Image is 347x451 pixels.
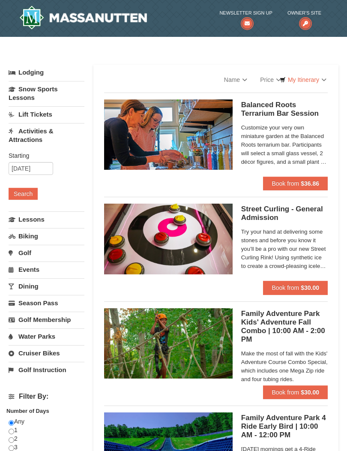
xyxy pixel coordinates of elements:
[9,312,84,328] a: Golf Membership
[6,408,49,414] strong: Number of Days
[241,101,328,118] h5: Balanced Roots Terrarium Bar Session
[9,278,84,294] a: Dining
[301,180,319,187] strong: $36.86
[241,205,328,222] h5: Street Curling - General Admission
[9,81,84,105] a: Snow Sports Lessons
[9,328,84,344] a: Water Parks
[272,389,299,396] span: Book from
[9,211,84,227] a: Lessons
[9,65,84,80] a: Lodging
[274,73,332,86] a: My Itinerary
[241,123,328,166] span: Customize your very own miniature garden at the Balanced Roots terrarium bar. Participants will s...
[9,228,84,244] a: Biking
[219,9,272,17] span: Newsletter Sign Up
[9,151,78,160] label: Starting
[301,389,319,396] strong: $30.00
[9,393,84,400] h4: Filter By:
[219,9,272,26] a: Newsletter Sign Up
[218,71,254,88] a: Name
[287,9,321,17] span: Owner's Site
[272,180,299,187] span: Book from
[263,385,328,399] button: Book from $30.00
[241,349,328,392] span: Make the most of fall with the Kids' Adventure Course Combo Special, which includes one Mega Zip ...
[241,228,328,271] span: Try your hand at delivering some stones and before you know it you’ll be a pro with our new Stree...
[241,310,328,344] h5: Family Adventure Park Kids' Adventure Fall Combo | 10:00 AM - 2:00 PM
[9,106,84,122] a: Lift Tickets
[104,308,233,379] img: 6619925-37-774baaa7.jpg
[287,9,321,26] a: Owner's Site
[9,188,38,200] button: Search
[9,295,84,311] a: Season Pass
[104,99,233,170] img: 18871151-30-393e4332.jpg
[263,281,328,295] button: Book from $30.00
[19,6,147,30] img: Massanutten Resort Logo
[19,6,147,30] a: Massanutten Resort
[104,204,233,274] img: 15390471-88-44377514.jpg
[272,284,299,291] span: Book from
[9,123,84,147] a: Activities & Attractions
[254,71,287,88] a: Price
[9,245,84,261] a: Golf
[241,414,328,439] h5: Family Adventure Park 4 Ride Early Bird | 10:00 AM - 12:00 PM
[9,262,84,277] a: Events
[9,345,84,361] a: Cruiser Bikes
[301,284,319,291] strong: $30.00
[9,362,84,378] a: Golf Instruction
[263,177,328,190] button: Book from $36.86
